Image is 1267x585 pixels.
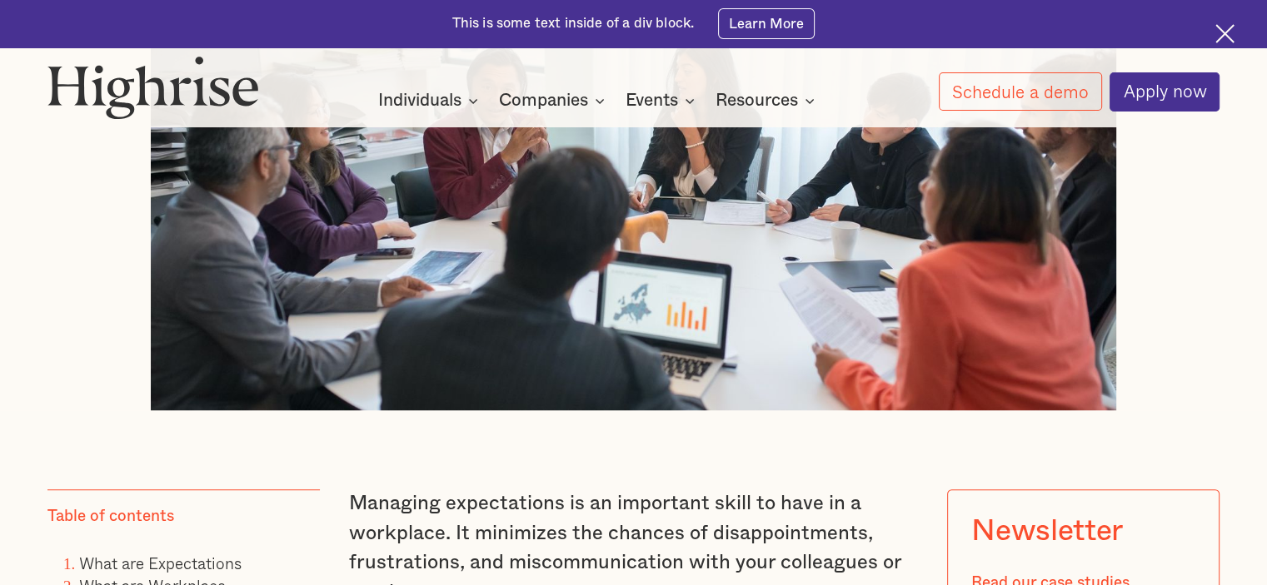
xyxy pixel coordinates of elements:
div: Individuals [378,91,461,111]
a: Learn More [718,8,816,38]
a: Apply now [1110,72,1220,112]
div: Companies [499,91,588,111]
div: Table of contents [47,506,174,527]
div: Companies [499,91,610,111]
div: Events [626,91,700,111]
div: Resources [716,91,798,111]
div: Resources [716,91,820,111]
img: Highrise logo [47,56,259,120]
a: Schedule a demo [939,72,1102,111]
div: Events [626,91,678,111]
div: This is some text inside of a div block. [452,14,695,33]
img: Cross icon [1215,24,1235,43]
div: Individuals [378,91,483,111]
div: Newsletter [972,514,1123,548]
a: What are Expectations [79,551,242,575]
